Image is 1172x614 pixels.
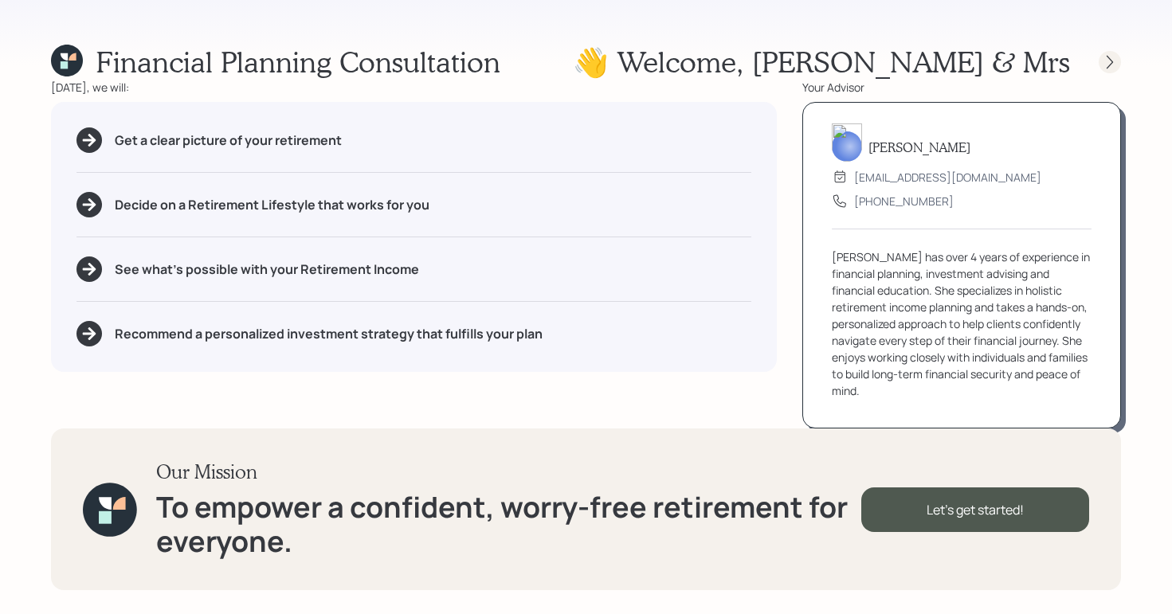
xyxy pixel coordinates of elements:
div: [DATE], we will: [51,79,777,96]
h1: To empower a confident, worry-free retirement for everyone. [156,490,862,558]
h5: Decide on a Retirement Lifestyle that works for you [115,197,429,213]
div: Your Advisor [802,79,1121,96]
h1: 👋 Welcome , [PERSON_NAME] & Mrs [573,45,1070,79]
div: [EMAIL_ADDRESS][DOMAIN_NAME] [854,169,1041,186]
div: [PHONE_NUMBER] [854,193,954,209]
h5: Get a clear picture of your retirement [115,133,342,148]
div: [PERSON_NAME] has over 4 years of experience in financial planning, investment advising and finan... [832,248,1092,399]
div: Let's get started! [861,487,1089,532]
h1: Financial Planning Consultation [96,45,500,79]
img: aleksandra-headshot.png [832,123,862,162]
h5: See what's possible with your Retirement Income [115,262,419,277]
h5: Recommend a personalized investment strategy that fulfills your plan [115,327,543,342]
h5: [PERSON_NAME] [868,139,970,154]
h3: Our Mission [156,460,862,483]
